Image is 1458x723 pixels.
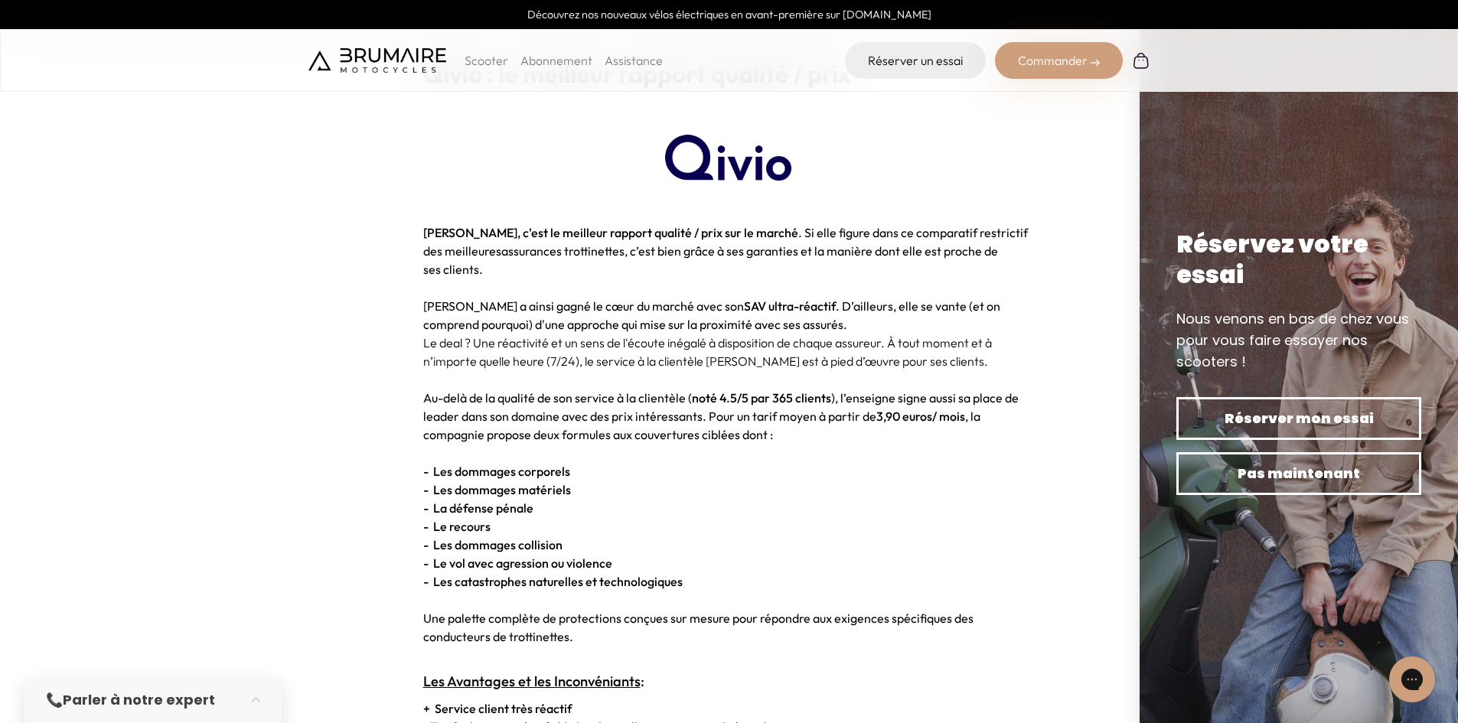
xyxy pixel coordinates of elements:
[692,390,831,405] strong: noté 4.5/5 par 365 clients
[1381,651,1443,708] iframe: Gorgias live chat messenger
[423,225,798,240] strong: [PERSON_NAME], c'est le meilleur rapport qualité / prix sur le marché
[423,611,974,644] span: Une palette complète de protections conçues sur mesure pour répondre aux exigences spécifiques de...
[423,482,571,497] strong: - Les dommages matériels
[423,673,644,690] strong: :
[501,243,625,259] a: assurances trottinettes
[995,42,1123,79] div: Commander
[423,225,1028,277] span: . Si elle figure dans ce comparatif restrictif des meilleures , c’est bien grâce à ses garanties ...
[744,298,836,314] strong: SAV ultra-réactif
[308,48,446,73] img: Brumaire Motocycles
[423,673,641,690] span: Les Avantages et les Inconvéniants
[423,555,612,571] strong: - Le vol avec agression ou violence
[423,574,683,589] strong: - Les catastrophes naturelles et technologiques
[423,464,570,479] strong: - Les dommages corporels
[423,334,1036,370] p: Le deal ? Une réactivité et un sens de l'écoute inégalé à disposition de chaque assureur. À tout ...
[1091,58,1100,67] img: right-arrow-2.png
[465,51,508,70] p: Scooter
[423,537,563,552] strong: - Les dommages collision
[605,53,663,68] a: Assistance
[520,53,592,68] a: Abonnement
[423,390,1019,442] span: Au-delà de la qualité de son service à la clientèle ( ), l’enseigne signe aussi sa place de leade...
[423,701,572,716] strong: + Service client très réactif
[845,42,986,79] a: Réserver un essai
[423,519,491,534] strong: - Le recours
[423,298,1000,332] span: [PERSON_NAME] a ainsi gagné le cœur du marché avec son . D’ailleurs, elle se vante (et on compren...
[876,409,965,424] strong: 3,90 euros/ mois
[1132,51,1150,70] img: Panier
[423,500,533,516] strong: - La défense pénale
